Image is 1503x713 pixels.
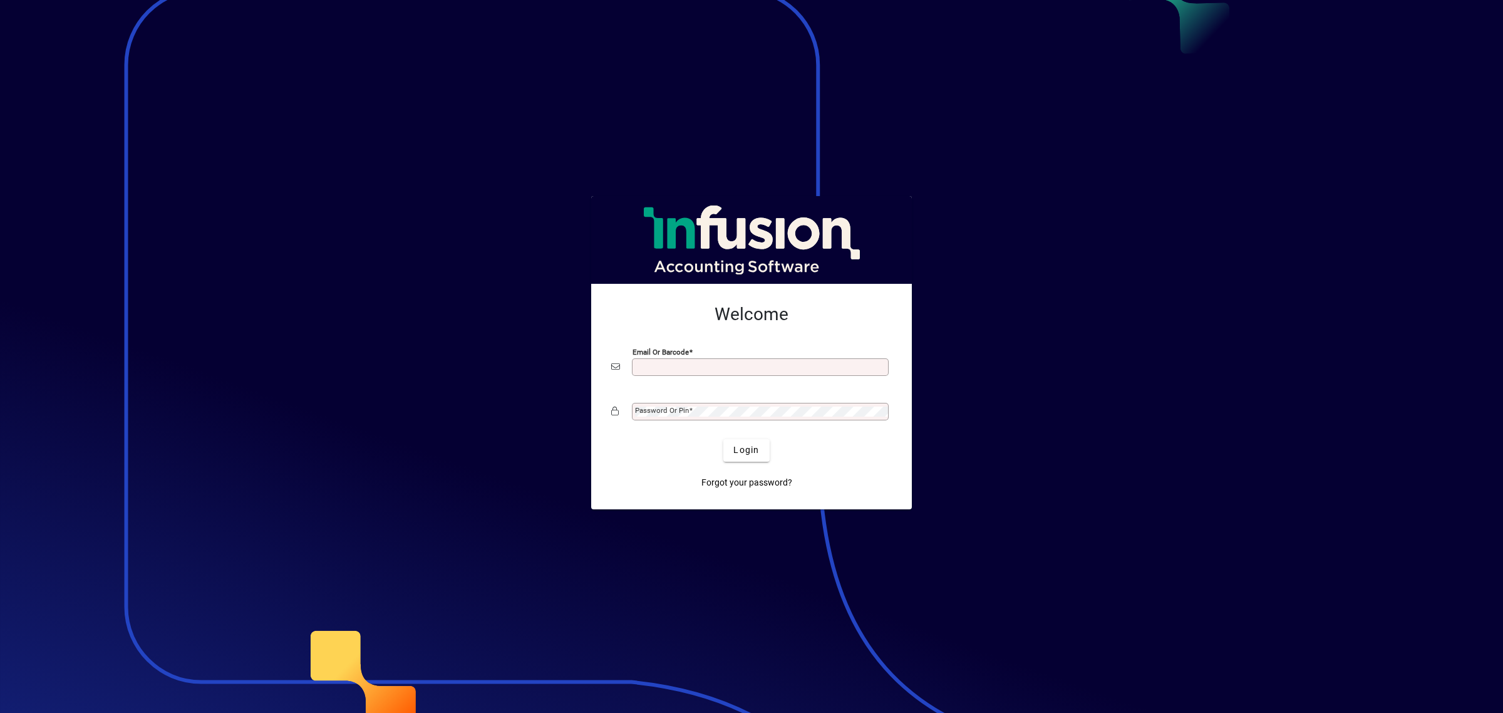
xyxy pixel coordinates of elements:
mat-label: Password or Pin [635,406,689,415]
span: Login [733,444,759,457]
button: Login [723,439,769,462]
h2: Welcome [611,304,892,325]
span: Forgot your password? [701,476,792,489]
mat-label: Email or Barcode [633,347,689,356]
a: Forgot your password? [696,472,797,494]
